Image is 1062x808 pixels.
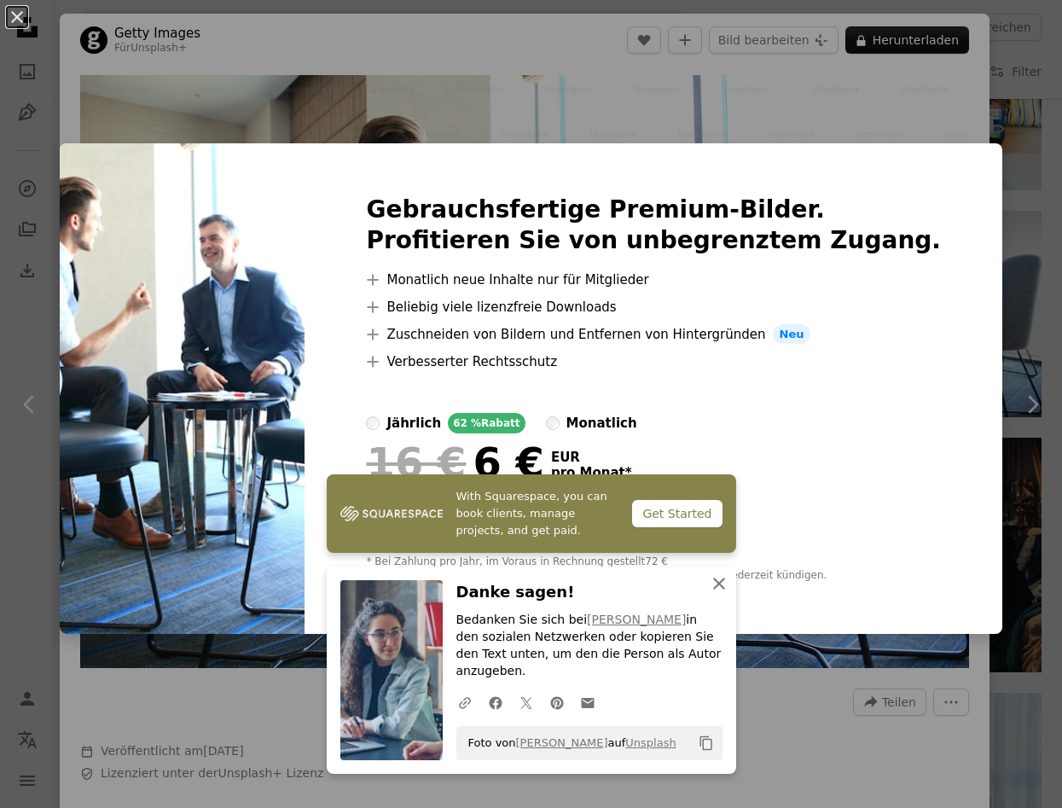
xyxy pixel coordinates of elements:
[60,143,305,635] img: premium_photo-1661306510898-927582f0825f
[625,736,676,749] a: Unsplash
[456,612,723,680] p: Bedanken Sie sich bei in den sozialen Netzwerken oder kopieren Sie den Text unten, um den die Per...
[551,465,632,480] span: pro Monat *
[542,685,572,719] a: Auf Pinterest teilen
[632,500,722,527] div: Get Started
[546,416,560,430] input: monatlich
[516,736,608,749] a: [PERSON_NAME]
[366,270,941,290] li: Monatlich neue Inhalte nur für Mitglieder
[366,416,380,430] input: jährlich62 %Rabatt
[773,324,811,345] span: Neu
[366,440,543,485] div: 6 €
[366,297,941,317] li: Beliebig viele lizenzfreie Downloads
[448,413,525,433] div: 62 % Rabatt
[366,195,941,256] h2: Gebrauchsfertige Premium-Bilder. Profitieren Sie von unbegrenztem Zugang.
[511,685,542,719] a: Auf Twitter teilen
[456,580,723,605] h3: Danke sagen!
[480,685,511,719] a: Auf Facebook teilen
[572,685,603,719] a: Via E-Mail teilen teilen
[566,413,637,433] div: monatlich
[692,729,721,758] button: In die Zwischenablage kopieren
[460,730,676,757] span: Foto von auf
[366,440,466,485] span: 16 €
[456,488,619,539] span: With Squarespace, you can book clients, manage projects, and get paid.
[386,413,441,433] div: jährlich
[587,613,686,626] a: [PERSON_NAME]
[551,450,632,465] span: EUR
[366,352,941,372] li: Verbesserter Rechtsschutz
[340,501,443,526] img: file-1747939142011-51e5cc87e3c9
[366,324,941,345] li: Zuschneiden von Bildern und Entfernen von Hintergründen
[327,474,736,553] a: With Squarespace, you can book clients, manage projects, and get paid.Get Started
